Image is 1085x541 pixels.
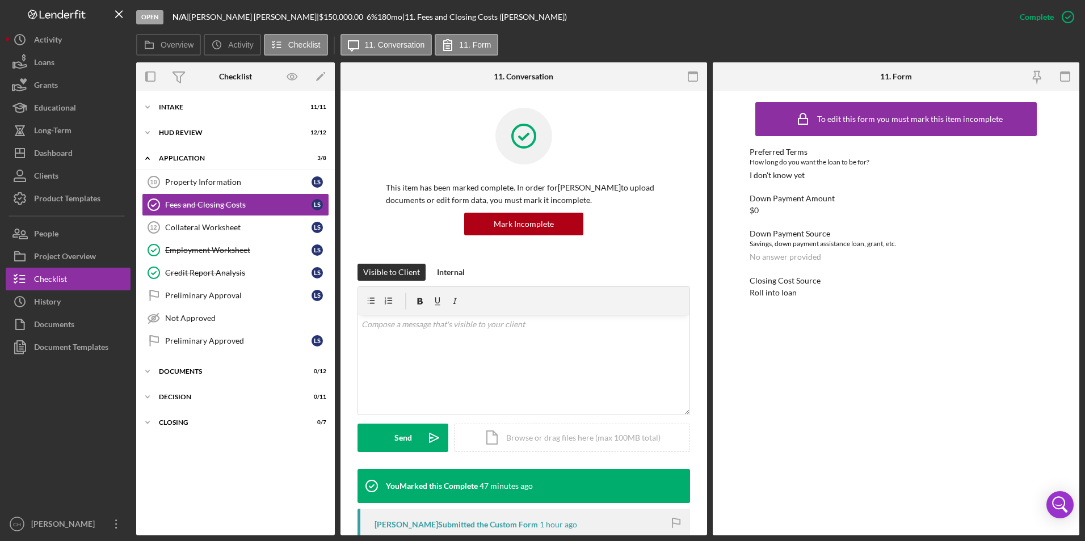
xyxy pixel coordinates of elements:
[142,239,329,261] a: Employment WorksheetLS
[142,284,329,307] a: Preliminary ApprovalLS
[312,222,323,233] div: L S
[750,276,1043,285] div: Closing Cost Source
[173,12,189,22] div: |
[750,194,1043,203] div: Down Payment Amount
[34,51,54,77] div: Loans
[189,12,319,22] div: [PERSON_NAME] [PERSON_NAME] |
[306,394,326,400] div: 0 / 11
[435,34,498,56] button: 11. Form
[750,238,1043,250] div: Savings, down payment assistance loan, grant, etc.
[165,336,312,345] div: Preliminary Approved
[34,245,96,270] div: Project Overview
[159,129,298,136] div: HUD Review
[28,513,102,538] div: [PERSON_NAME]
[34,187,100,213] div: Product Templates
[480,481,533,491] time: 2025-08-18 13:41
[219,72,252,81] div: Checklist
[6,164,131,187] button: Clients
[165,223,312,232] div: Collateral Worksheet
[136,10,163,24] div: Open
[165,268,312,277] div: Credit Report Analysis
[817,115,1003,124] div: To edit this form you must mark this item incomplete
[165,246,312,255] div: Employment Worksheet
[6,187,131,210] button: Product Templates
[459,40,491,49] label: 11. Form
[165,291,312,300] div: Preliminary Approval
[204,34,260,56] button: Activity
[306,104,326,111] div: 11 / 11
[358,264,426,281] button: Visible to Client
[306,368,326,375] div: 0 / 12
[142,193,329,216] a: Fees and Closing CostsLS
[34,96,76,122] div: Educational
[6,290,131,313] button: History
[340,34,432,56] button: 11. Conversation
[165,314,329,323] div: Not Approved
[159,104,298,111] div: Intake
[6,96,131,119] button: Educational
[363,264,420,281] div: Visible to Client
[228,40,253,49] label: Activity
[464,213,583,235] button: Mark Incomplete
[150,179,157,185] tspan: 10
[1020,6,1054,28] div: Complete
[159,419,298,426] div: Closing
[34,268,67,293] div: Checklist
[312,267,323,278] div: L S
[34,164,58,190] div: Clients
[6,74,131,96] button: Grants
[437,264,465,281] div: Internal
[161,40,194,49] label: Overview
[136,34,201,56] button: Overview
[386,481,478,491] div: You Marked this Complete
[312,290,323,301] div: L S
[6,336,131,358] button: Document Templates
[6,222,131,245] button: People
[312,176,323,188] div: L S
[142,216,329,239] a: 12Collateral WorksheetLS
[159,155,298,162] div: Application
[312,199,323,210] div: L S
[159,368,298,375] div: Documents
[142,261,329,284] a: Credit Report AnalysisLS
[386,181,662,207] p: This item has been marked complete. In order for [PERSON_NAME] to upload documents or edit form d...
[750,252,821,261] div: No answer provided
[6,142,131,164] button: Dashboard
[312,335,323,346] div: L S
[165,177,312,187] div: Property Information
[394,424,412,452] div: Send
[365,40,425,49] label: 11. Conversation
[6,513,131,535] button: CH[PERSON_NAME]
[6,268,131,290] button: Checklist
[6,245,131,268] button: Project Overview
[34,313,74,339] div: Documents
[540,520,577,529] time: 2025-08-18 12:25
[494,72,553,81] div: 11. Conversation
[6,28,131,51] button: Activity
[1008,6,1079,28] button: Complete
[264,34,328,56] button: Checklist
[142,307,329,329] a: Not Approved
[750,229,1043,238] div: Down Payment Source
[34,119,72,145] div: Long-Term
[165,200,312,209] div: Fees and Closing Costs
[306,129,326,136] div: 12 / 12
[288,40,321,49] label: Checklist
[494,213,554,235] div: Mark Incomplete
[358,424,448,452] button: Send
[431,264,470,281] button: Internal
[142,171,329,193] a: 10Property InformationLS
[6,119,131,142] button: Long-Term
[6,51,131,74] button: Loans
[319,12,367,22] div: $150,000.00
[13,521,21,527] text: CH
